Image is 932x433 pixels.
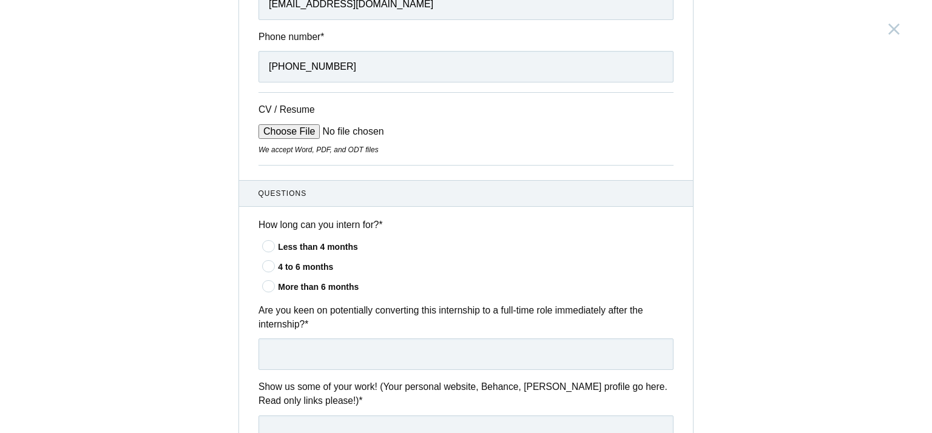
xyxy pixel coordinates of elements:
label: Phone number [258,30,674,44]
label: CV / Resume [258,102,349,116]
div: 4 to 6 months [278,261,674,274]
span: Questions [258,188,674,199]
label: Are you keen on potentially converting this internship to a full-time role immediately after the ... [258,303,674,332]
div: Less than 4 months [278,241,674,253]
div: More than 6 months [278,281,674,294]
label: Show us some of your work! (Your personal website, Behance, [PERSON_NAME] profile go here. Read o... [258,380,674,408]
div: We accept Word, PDF, and ODT files [258,144,674,155]
label: How long can you intern for? [258,218,674,232]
